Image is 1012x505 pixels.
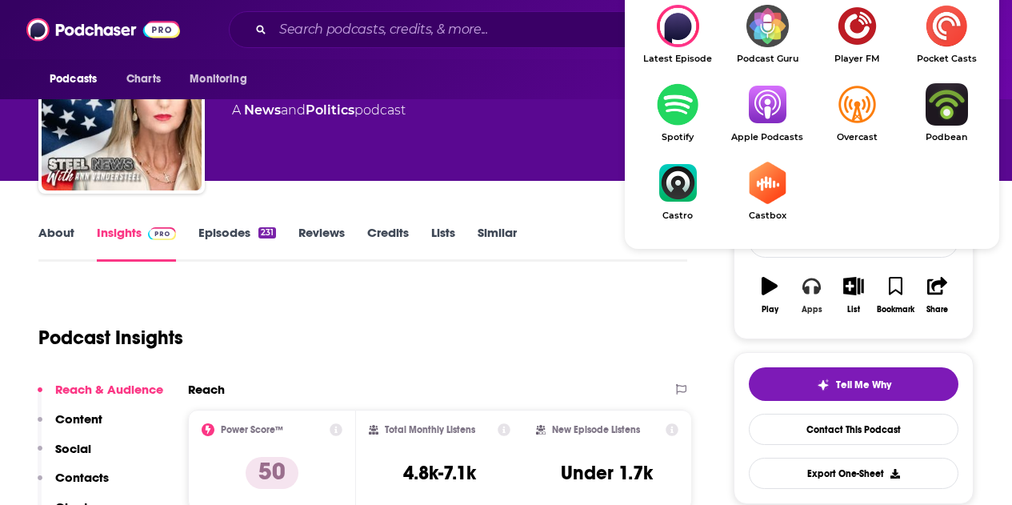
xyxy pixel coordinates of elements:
h1: Podcast Insights [38,326,183,350]
input: Search podcasts, credits, & more... [273,17,686,42]
span: Pocket Casts [902,54,991,64]
button: Content [38,411,102,441]
a: Reviews [298,225,345,262]
a: SpotifySpotify [633,83,722,142]
button: Bookmark [874,267,916,324]
span: Overcast [812,132,902,142]
a: Charts [116,64,170,94]
div: Play [762,305,778,315]
span: Castbox [722,210,812,221]
button: open menu [38,64,118,94]
a: Contact This Podcast [749,414,958,445]
span: and [281,102,306,118]
a: Lists [431,225,455,262]
button: List [833,267,874,324]
p: 50 [246,457,298,489]
div: Apps [802,305,822,315]
span: Tell Me Why [836,379,891,391]
button: Play [749,267,790,324]
a: Credits [367,225,409,262]
button: Apps [790,267,832,324]
button: Share [917,267,958,324]
a: PodbeanPodbean [902,83,991,142]
a: About [38,225,74,262]
a: OvercastOvercast [812,83,902,142]
a: Politics [306,102,354,118]
span: Monitoring [190,68,246,90]
div: Bookmark [877,305,914,315]
a: Podcast GuruPodcast Guru [722,5,812,64]
h2: New Episode Listens [552,424,640,435]
a: News [244,102,281,118]
p: Contacts [55,470,109,485]
a: Apple PodcastsApple Podcasts [722,83,812,142]
p: Reach & Audience [55,382,163,397]
img: tell me why sparkle [817,379,830,391]
img: Podchaser Pro [148,227,176,240]
button: Contacts [38,470,109,499]
span: Charts [126,68,161,90]
span: Castro [633,210,722,221]
a: InsightsPodchaser Pro [97,225,176,262]
img: Podchaser - Follow, Share and Rate Podcasts [26,14,180,45]
button: Export One-Sheet [749,458,958,489]
h2: Power Score™ [221,424,283,435]
a: Similar [478,225,517,262]
p: Content [55,411,102,427]
h2: Reach [188,382,225,397]
h3: 4.8k-7.1k [403,461,476,485]
h2: Total Monthly Listens [385,424,475,435]
div: 231 [258,227,276,238]
h3: Under 1.7k [561,461,653,485]
div: Steel News with Ann Vandersteel on Latest Episode [633,5,722,64]
span: Podcasts [50,68,97,90]
a: Player FMPlayer FM [812,5,902,64]
button: Reach & Audience [38,382,163,411]
img: Steel News with Ann Vandersteel [42,30,202,190]
span: Podbean [902,132,991,142]
span: Player FM [812,54,902,64]
button: open menu [178,64,267,94]
div: List [847,305,860,315]
a: Episodes231 [198,225,276,262]
a: Pocket CastsPocket Casts [902,5,991,64]
span: Latest Episode [633,54,722,64]
div: A podcast [232,101,406,120]
a: CastboxCastbox [722,162,812,221]
button: Social [38,441,91,471]
a: CastroCastro [633,162,722,221]
button: tell me why sparkleTell Me Why [749,367,958,401]
div: Search podcasts, credits, & more... [229,11,830,48]
p: Social [55,441,91,456]
span: Podcast Guru [722,54,812,64]
span: Spotify [633,132,722,142]
div: Share [926,305,948,315]
span: Apple Podcasts [722,132,812,142]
